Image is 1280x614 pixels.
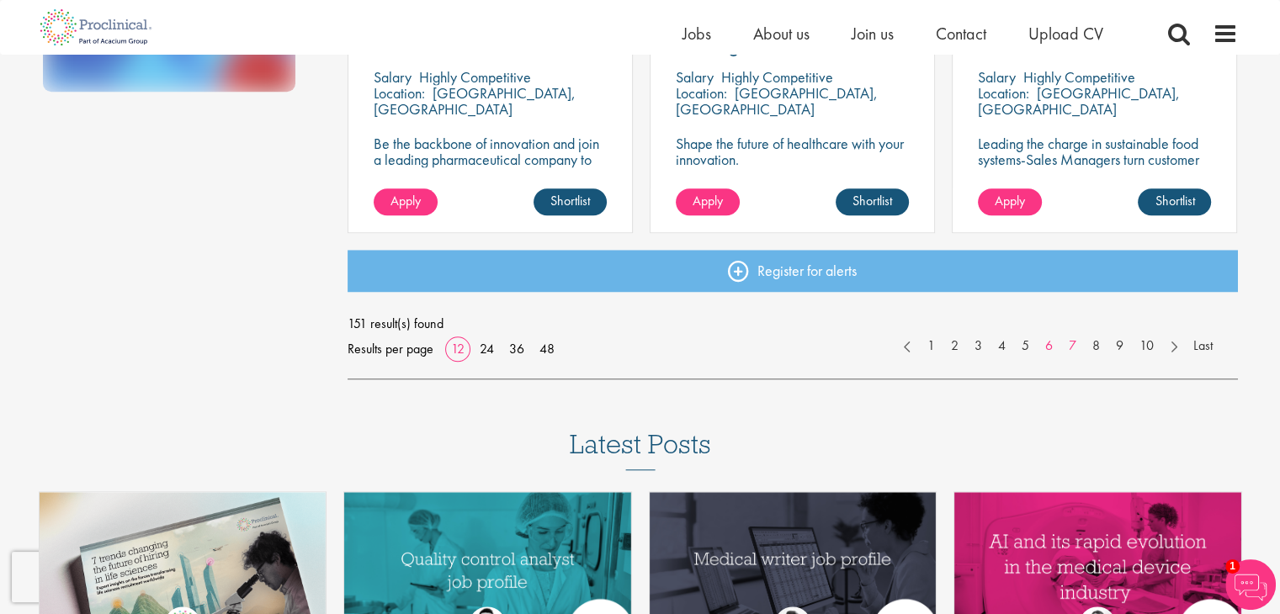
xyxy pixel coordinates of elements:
[534,188,607,215] a: Shortlist
[1060,336,1085,356] a: 7
[978,188,1042,215] a: Apply
[936,23,986,45] a: Contact
[1023,67,1135,87] p: Highly Competitive
[374,67,412,87] span: Salary
[348,311,1238,336] span: 151 result(s) found
[390,192,421,209] span: Apply
[676,83,878,119] p: [GEOGRAPHIC_DATA], [GEOGRAPHIC_DATA]
[676,135,909,167] p: Shape the future of healthcare with your innovation.
[348,250,1238,292] a: Register for alerts
[1225,559,1240,574] span: 1
[966,336,991,356] a: 3
[753,23,810,45] a: About us
[1013,336,1038,356] a: 5
[374,188,438,215] a: Apply
[445,340,470,357] a: 12
[676,67,714,87] span: Salary
[995,192,1025,209] span: Apply
[682,23,711,45] a: Jobs
[12,552,227,602] iframe: reCAPTCHA
[919,336,943,356] a: 1
[852,23,894,45] a: Join us
[1131,336,1162,356] a: 10
[1138,188,1211,215] a: Shortlist
[570,430,711,470] h3: Latest Posts
[943,336,967,356] a: 2
[474,340,500,357] a: 24
[676,188,740,215] a: Apply
[978,67,1016,87] span: Salary
[1225,559,1276,610] img: Chatbot
[374,83,425,103] span: Location:
[1028,23,1103,45] a: Upload CV
[503,340,530,357] a: 36
[978,13,1211,55] a: Sales Manager - Animal Health
[676,83,727,103] span: Location:
[676,13,909,55] a: Professional Education Manager, DACH
[978,83,1180,119] p: [GEOGRAPHIC_DATA], [GEOGRAPHIC_DATA]
[534,340,560,357] a: 48
[348,336,433,362] span: Results per page
[693,192,723,209] span: Apply
[1037,336,1061,356] a: 6
[978,135,1211,183] p: Leading the charge in sustainable food systems-Sales Managers turn customer success into global p...
[419,67,531,87] p: Highly Competitive
[374,83,576,119] p: [GEOGRAPHIC_DATA], [GEOGRAPHIC_DATA]
[1107,336,1132,356] a: 9
[374,135,607,199] p: Be the backbone of innovation and join a leading pharmaceutical company to help keep life-changin...
[836,188,909,215] a: Shortlist
[1084,336,1108,356] a: 8
[721,67,833,87] p: Highly Competitive
[1185,336,1221,356] a: Last
[978,83,1029,103] span: Location:
[990,336,1014,356] a: 4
